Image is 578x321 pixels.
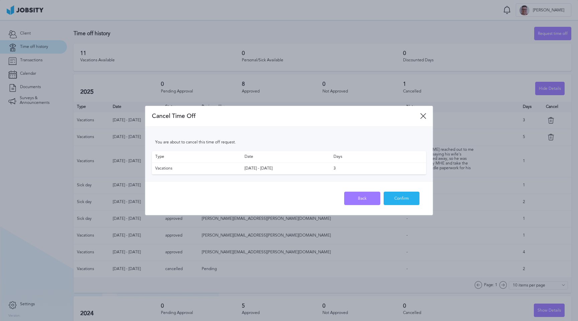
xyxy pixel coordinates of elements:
span: Vacations [155,166,245,171]
button: Confirm [384,192,420,205]
span: You are about to cancel this time off request. [155,140,236,144]
div: Confirm [384,192,419,205]
span: Type [155,154,245,159]
span: Date [245,154,334,159]
div: Back [345,192,380,205]
button: Back [344,192,380,205]
span: Days [333,154,423,159]
span: [DATE] - [DATE] [245,166,334,171]
span: Cancel Time Off [152,113,196,120]
span: 3 [333,166,423,171]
